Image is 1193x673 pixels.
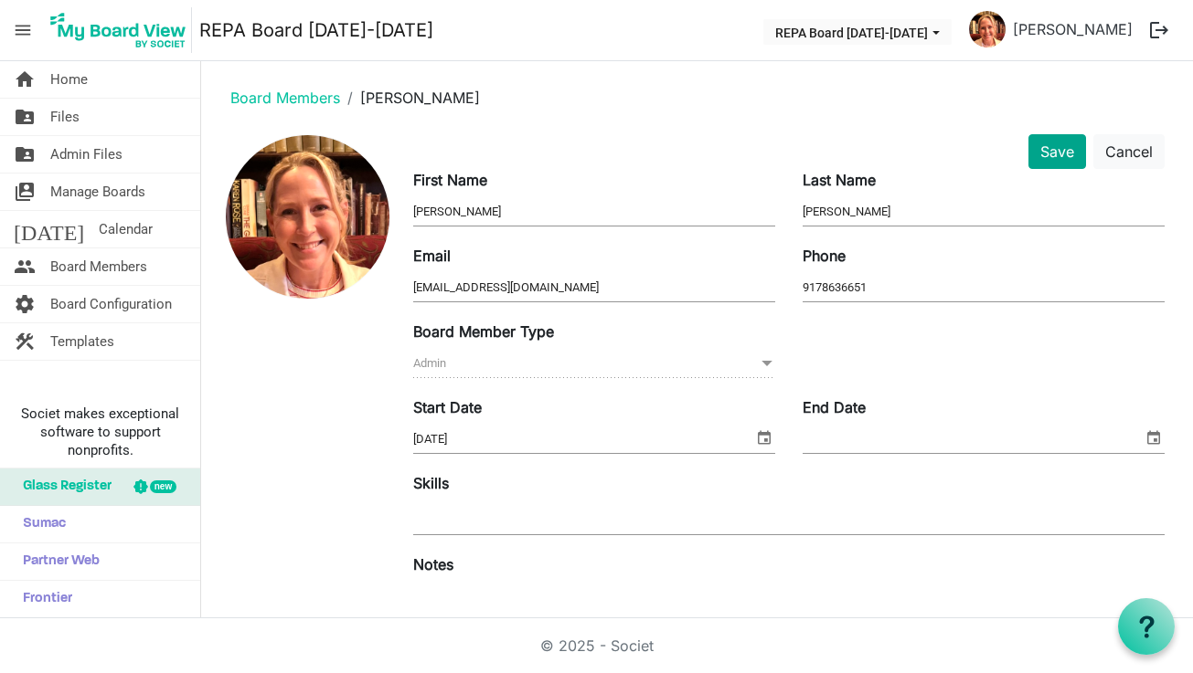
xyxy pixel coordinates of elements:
li: [PERSON_NAME] [340,87,480,109]
button: REPA Board 2025-2026 dropdownbutton [763,19,952,45]
span: home [14,61,36,98]
span: Partner Web [14,543,100,580]
label: Phone [803,245,846,267]
span: people [14,248,36,285]
label: Email [413,245,451,267]
a: Board Members [230,89,340,107]
div: new [150,480,176,493]
label: Last Name [803,169,876,191]
a: [PERSON_NAME] [1006,11,1140,47]
img: AZvNy5U+VglNAAAAAElFTkSuQmCC [226,135,389,299]
span: menu [5,13,40,47]
span: Home [50,61,88,98]
span: Templates [50,323,114,360]
span: settings [14,286,36,322]
span: select [753,426,775,449]
a: My Board View Logo [45,7,199,53]
button: Cancel [1093,134,1165,169]
label: End Date [803,396,866,418]
img: AZvNy5U+VglNAAAAAElFTkSuQmCC [969,11,1006,47]
span: folder_shared [14,136,36,173]
label: First Name [413,169,487,191]
span: Admin Files [50,136,122,173]
span: select [1143,426,1165,449]
a: REPA Board [DATE]-[DATE] [199,12,433,48]
label: Start Date [413,396,482,418]
span: Board Members [50,248,147,285]
span: Glass Register [14,468,112,505]
label: Notes [413,553,453,575]
a: © 2025 - Societ [540,636,654,655]
span: Manage Boards [50,174,145,210]
span: Frontier [14,581,72,617]
span: folder_shared [14,99,36,135]
span: Calendar [99,211,153,247]
span: Societ makes exceptional software to support nonprofits. [8,405,192,459]
label: Board Member Type [413,321,554,342]
button: logout [1140,11,1178,49]
span: Board Configuration [50,286,172,322]
label: Skills [413,472,449,494]
span: Files [50,99,80,135]
button: Save [1028,134,1086,169]
span: construction [14,323,36,360]
img: My Board View Logo [45,7,192,53]
span: switch_account [14,174,36,210]
span: Sumac [14,506,66,542]
span: [DATE] [14,211,84,247]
